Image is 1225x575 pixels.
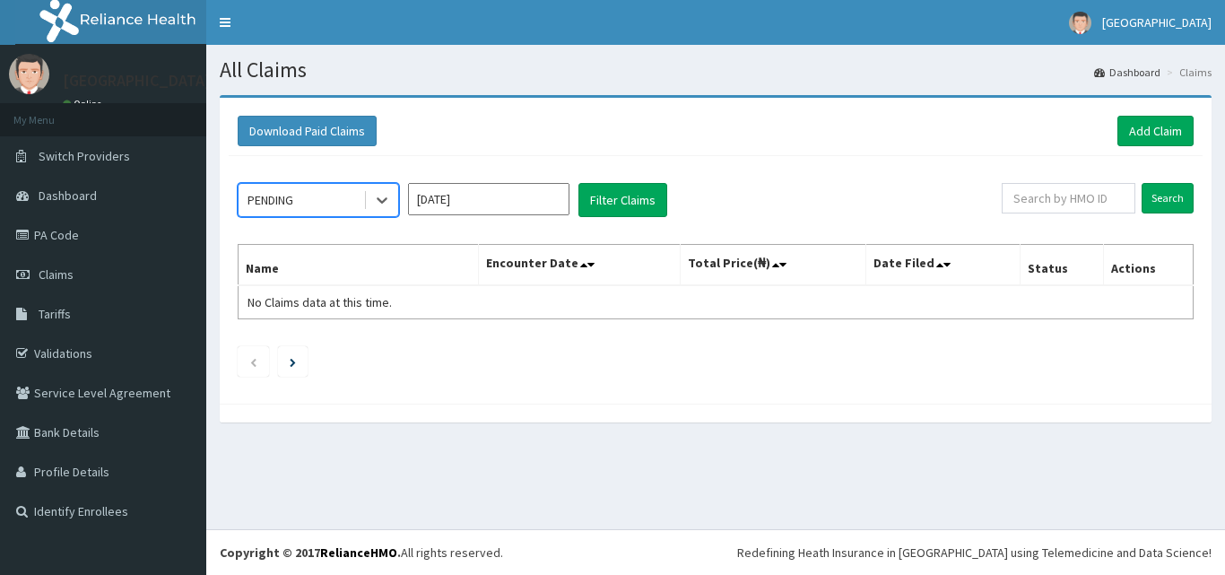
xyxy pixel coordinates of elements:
[1102,14,1212,30] span: [GEOGRAPHIC_DATA]
[320,545,397,561] a: RelianceHMO
[39,306,71,322] span: Tariffs
[220,545,401,561] strong: Copyright © 2017 .
[290,353,296,370] a: Next page
[1094,65,1160,80] a: Dashboard
[1069,12,1091,34] img: User Image
[63,98,106,110] a: Online
[1021,245,1104,286] th: Status
[39,187,97,204] span: Dashboard
[578,183,667,217] button: Filter Claims
[63,73,211,89] p: [GEOGRAPHIC_DATA]
[220,58,1212,82] h1: All Claims
[238,116,377,146] button: Download Paid Claims
[1162,65,1212,80] li: Claims
[39,266,74,283] span: Claims
[1103,245,1193,286] th: Actions
[9,54,49,94] img: User Image
[39,148,130,164] span: Switch Providers
[1002,183,1135,213] input: Search by HMO ID
[249,353,257,370] a: Previous page
[248,294,392,310] span: No Claims data at this time.
[239,245,479,286] th: Name
[1142,183,1194,213] input: Search
[737,544,1212,562] div: Redefining Heath Insurance in [GEOGRAPHIC_DATA] using Telemedicine and Data Science!
[866,245,1021,286] th: Date Filed
[1117,116,1194,146] a: Add Claim
[479,245,680,286] th: Encounter Date
[248,191,293,209] div: PENDING
[408,183,569,215] input: Select Month and Year
[680,245,866,286] th: Total Price(₦)
[206,529,1225,575] footer: All rights reserved.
